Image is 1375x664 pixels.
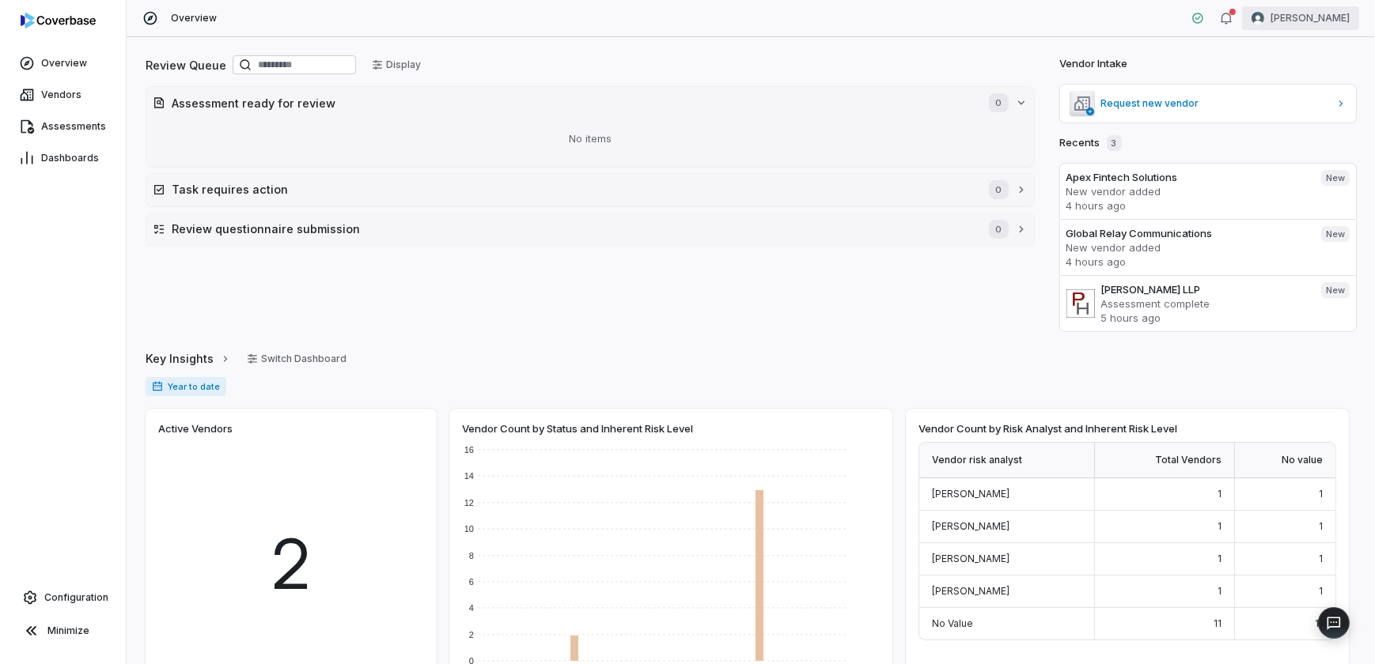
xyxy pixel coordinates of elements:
span: New [1321,170,1350,186]
button: Minimize [6,615,119,647]
text: 10 [464,524,474,534]
p: 4 hours ago [1066,198,1309,213]
h2: Assessment ready for review [172,95,973,111]
span: 1 [1218,520,1222,532]
svg: Date range for report [152,381,163,392]
text: 12 [464,498,474,507]
span: Dashboards [41,152,99,164]
span: 1 [1319,520,1323,532]
span: Vendor Count by Risk Analyst and Inherent Risk Level [919,421,1177,436]
span: [PERSON_NAME] [932,585,1009,597]
span: 1 [1319,585,1323,597]
span: 1 [1319,488,1323,500]
span: New [1321,282,1350,298]
span: 0 [989,93,1008,112]
text: 8 [469,551,474,560]
text: 16 [464,445,474,455]
span: [PERSON_NAME] [932,520,1009,532]
span: [PERSON_NAME] [932,488,1009,500]
span: [PERSON_NAME] [932,553,1009,564]
button: Switch Dashboard [237,347,356,371]
h3: [PERSON_NAME] LLP [1101,282,1309,296]
span: Request new vendor [1101,97,1330,110]
span: Active Vendors [158,421,233,436]
h2: Review Queue [146,57,226,74]
p: New vendor added [1066,240,1309,255]
p: Assessment complete [1101,296,1309,311]
div: Vendor risk analyst [919,443,1095,478]
span: Vendor Count by Status and Inherent Risk Level [462,421,693,436]
h2: Task requires action [172,181,973,198]
div: Total Vendors [1095,443,1235,478]
button: Key Insights [141,342,236,375]
span: No Value [932,617,973,629]
span: Year to date [146,377,226,396]
button: Display [362,53,430,77]
h3: Apex Fintech Solutions [1066,170,1309,184]
a: Configuration [6,583,119,612]
h2: Vendor Intake [1060,56,1128,72]
text: 14 [464,471,474,481]
a: Overview [3,49,123,77]
span: Minimize [47,624,89,637]
span: Vendors [41,89,81,101]
a: Apex Fintech SolutionsNew vendor added4 hours agoNew [1060,164,1357,219]
span: 2 [270,513,313,616]
img: logo-D7KZi-bG.svg [21,13,96,28]
a: Key Insights [146,342,231,375]
span: 11 [1315,617,1323,629]
div: No value [1235,443,1335,478]
span: 0 [989,180,1008,199]
span: 1 [1218,488,1222,500]
a: Vendors [3,81,123,109]
span: Assessments [41,120,106,133]
span: 0 [989,220,1008,239]
a: Request new vendor [1060,85,1357,123]
text: 6 [469,577,474,587]
button: Curtis Nohl avatar[PERSON_NAME] [1242,6,1359,30]
span: 3 [1107,135,1122,151]
h3: Global Relay Communications [1066,226,1309,240]
div: No items [153,119,1028,160]
img: Curtis Nohl avatar [1252,12,1264,25]
h2: Review questionnaire submission [172,221,973,237]
span: New [1321,226,1350,242]
a: [PERSON_NAME] LLPAssessment complete5 hours agoNew [1060,275,1357,331]
span: 1 [1218,585,1222,597]
text: 2 [469,630,474,639]
button: Assessment ready for review0 [146,87,1034,119]
span: 11 [1214,617,1222,629]
p: 5 hours ago [1101,311,1309,325]
h2: Recents [1060,135,1122,151]
span: [PERSON_NAME] [1271,12,1350,25]
span: 1 [1218,553,1222,564]
p: New vendor added [1066,184,1309,198]
span: Overview [171,12,217,25]
text: 4 [469,603,474,613]
a: Assessments [3,112,123,141]
span: Key Insights [146,350,214,367]
button: Task requires action0 [146,174,1034,206]
span: Configuration [44,591,108,604]
a: Dashboards [3,144,123,172]
span: Overview [41,57,87,70]
button: Review questionnaire submission0 [146,213,1034,245]
p: 4 hours ago [1066,255,1309,269]
a: Global Relay CommunicationsNew vendor added4 hours agoNew [1060,219,1357,275]
span: 1 [1319,553,1323,564]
